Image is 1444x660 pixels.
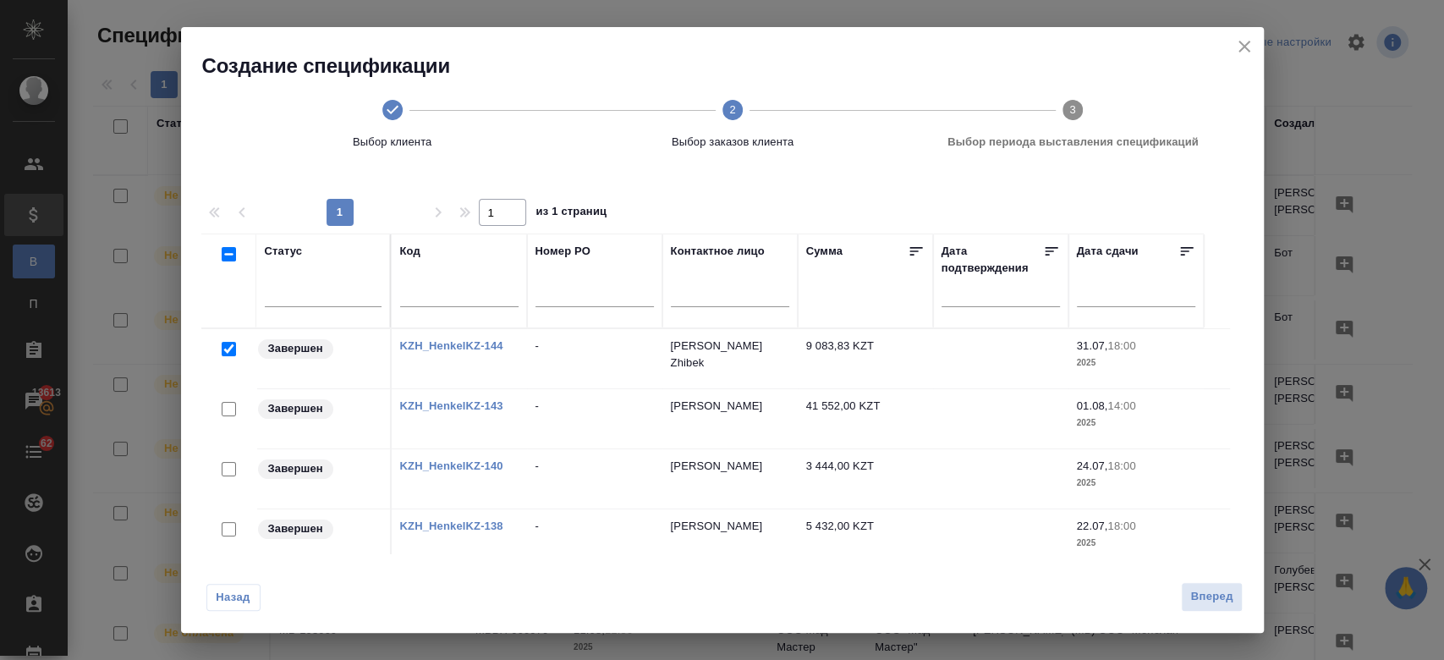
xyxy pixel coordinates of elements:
[265,243,303,260] div: Статус
[527,389,662,448] td: -
[1077,243,1139,265] div: Дата сдачи
[1107,520,1135,532] p: 18:00
[1077,339,1108,352] p: 31.07,
[942,243,1043,277] div: Дата подтверждения
[1107,399,1135,412] p: 14:00
[662,509,798,569] td: [PERSON_NAME]
[671,243,765,260] div: Контактное лицо
[527,509,662,569] td: -
[569,134,896,151] span: Выбор заказов клиента
[400,339,503,352] a: KZH_HenkelKZ-144
[535,243,590,260] div: Номер PO
[527,449,662,509] td: -
[1077,475,1195,492] p: 2025
[229,134,556,151] span: Выбор клиента
[1077,459,1108,472] p: 24.07,
[268,460,323,477] p: Завершен
[1077,415,1195,432] p: 2025
[729,103,735,116] text: 2
[662,449,798,509] td: [PERSON_NAME]
[1181,582,1242,612] button: Вперед
[1107,459,1135,472] p: 18:00
[1190,587,1233,607] span: Вперед
[909,134,1236,151] span: Выбор периода выставления спецификаций
[216,589,251,606] span: Назад
[400,520,503,532] a: KZH_HenkelKZ-138
[1232,34,1257,59] button: close
[527,329,662,388] td: -
[798,329,933,388] td: 9 083,83 KZT
[662,389,798,448] td: [PERSON_NAME]
[1070,103,1076,116] text: 3
[1077,355,1195,371] p: 2025
[400,243,420,260] div: Код
[798,509,933,569] td: 5 432,00 KZT
[206,584,261,611] button: Назад
[662,329,798,388] td: [PERSON_NAME] Zhibek
[806,243,843,265] div: Сумма
[268,400,323,417] p: Завершен
[536,201,607,226] span: из 1 страниц
[268,340,323,357] p: Завершен
[1107,339,1135,352] p: 18:00
[798,389,933,448] td: 41 552,00 KZT
[1077,520,1108,532] p: 22.07,
[1077,399,1108,412] p: 01.08,
[400,399,503,412] a: KZH_HenkelKZ-143
[1077,535,1195,552] p: 2025
[202,52,1264,80] h2: Создание спецификации
[268,520,323,537] p: Завершен
[798,449,933,509] td: 3 444,00 KZT
[400,459,503,472] a: KZH_HenkelKZ-140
